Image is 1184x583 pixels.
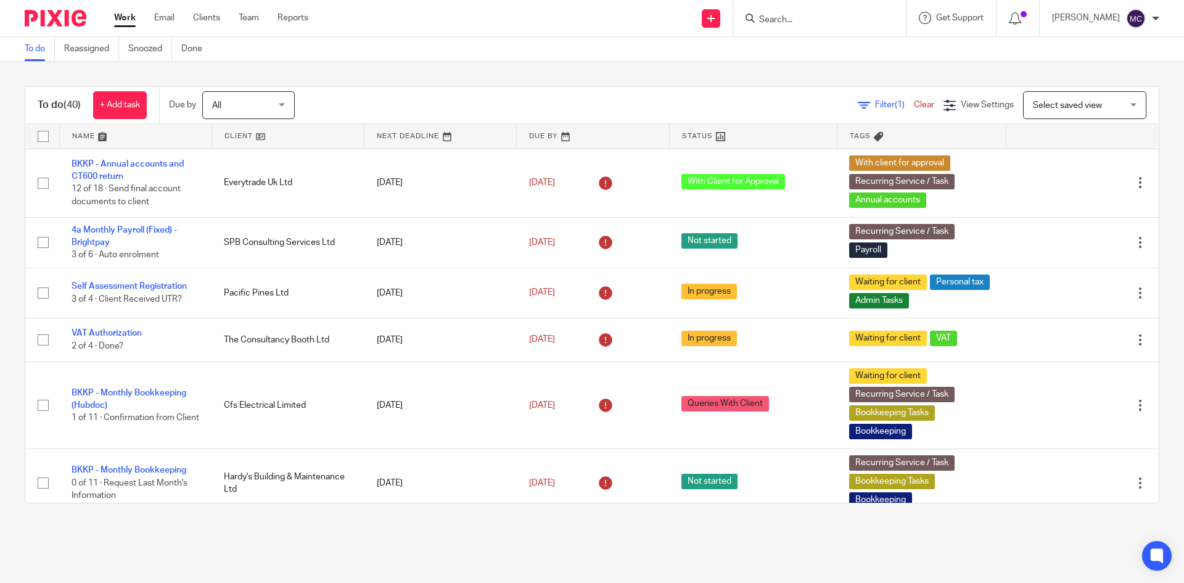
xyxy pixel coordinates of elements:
[72,413,199,422] span: 1 of 11 · Confirmation from Client
[72,295,182,304] span: 3 of 4 · Client Received UTR?
[212,362,364,449] td: Cfs Electrical Limited
[529,178,555,187] span: [DATE]
[114,12,136,24] a: Work
[849,424,912,439] span: Bookkeeping
[25,10,86,27] img: Pixie
[212,449,364,518] td: Hardy's Building & Maintenance Ltd
[849,455,955,471] span: Recurring Service / Task
[364,318,517,362] td: [DATE]
[895,101,905,109] span: (1)
[212,318,364,362] td: The Consultancy Booth Ltd
[364,449,517,518] td: [DATE]
[1052,12,1120,24] p: [PERSON_NAME]
[681,284,737,299] span: In progress
[212,217,364,268] td: SPB Consulting Services Ltd
[681,174,785,189] span: With Client for Approval
[212,149,364,217] td: Everytrade Uk Ltd
[277,12,308,24] a: Reports
[849,331,927,346] span: Waiting for client
[193,12,220,24] a: Clients
[849,242,887,258] span: Payroll
[239,12,259,24] a: Team
[681,396,769,411] span: Queries With Client
[72,282,187,291] a: Self Assessment Registration
[364,362,517,449] td: [DATE]
[936,14,984,22] span: Get Support
[72,250,159,259] span: 3 of 6 · Auto enrolment
[930,275,990,290] span: Personal tax
[1126,9,1146,28] img: svg%3E
[64,100,81,110] span: (40)
[72,185,181,207] span: 12 of 18 · Send final account documents to client
[72,226,177,247] a: 4a Monthly Payroll (Fixed) - Brightpay
[212,268,364,318] td: Pacific Pines Ltd
[849,155,950,171] span: With client for approval
[364,149,517,217] td: [DATE]
[72,479,187,500] span: 0 of 11 · Request Last Month's Information
[38,99,81,112] h1: To do
[128,37,172,61] a: Snoozed
[849,492,912,508] span: Bookkeeping
[849,405,935,421] span: Bookkeeping Tasks
[849,275,927,290] span: Waiting for client
[72,329,142,337] a: VAT Authorization
[914,101,934,109] a: Clear
[849,474,935,489] span: Bookkeeping Tasks
[529,238,555,247] span: [DATE]
[849,192,926,208] span: Annual accounts
[181,37,212,61] a: Done
[72,389,186,410] a: BKKP - Monthly Bookkeeping (Hubdoc)
[72,160,184,181] a: BKKP - Annual accounts and CT600 return
[64,37,119,61] a: Reassigned
[849,387,955,402] span: Recurring Service / Task
[875,101,914,109] span: Filter
[529,336,555,344] span: [DATE]
[681,233,738,249] span: Not started
[529,289,555,297] span: [DATE]
[212,101,221,110] span: All
[961,101,1014,109] span: View Settings
[758,15,869,26] input: Search
[529,401,555,410] span: [DATE]
[364,268,517,318] td: [DATE]
[849,368,927,384] span: Waiting for client
[25,37,55,61] a: To do
[364,217,517,268] td: [DATE]
[93,91,147,119] a: + Add task
[72,466,186,474] a: BKKP - Monthly Bookkeeping
[850,133,871,139] span: Tags
[930,331,957,346] span: VAT
[681,331,737,346] span: In progress
[681,474,738,489] span: Not started
[169,99,196,111] p: Due by
[849,174,955,189] span: Recurring Service / Task
[154,12,175,24] a: Email
[849,224,955,239] span: Recurring Service / Task
[529,479,555,487] span: [DATE]
[849,293,909,308] span: Admin Tasks
[1033,101,1102,110] span: Select saved view
[72,342,123,350] span: 2 of 4 · Done?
